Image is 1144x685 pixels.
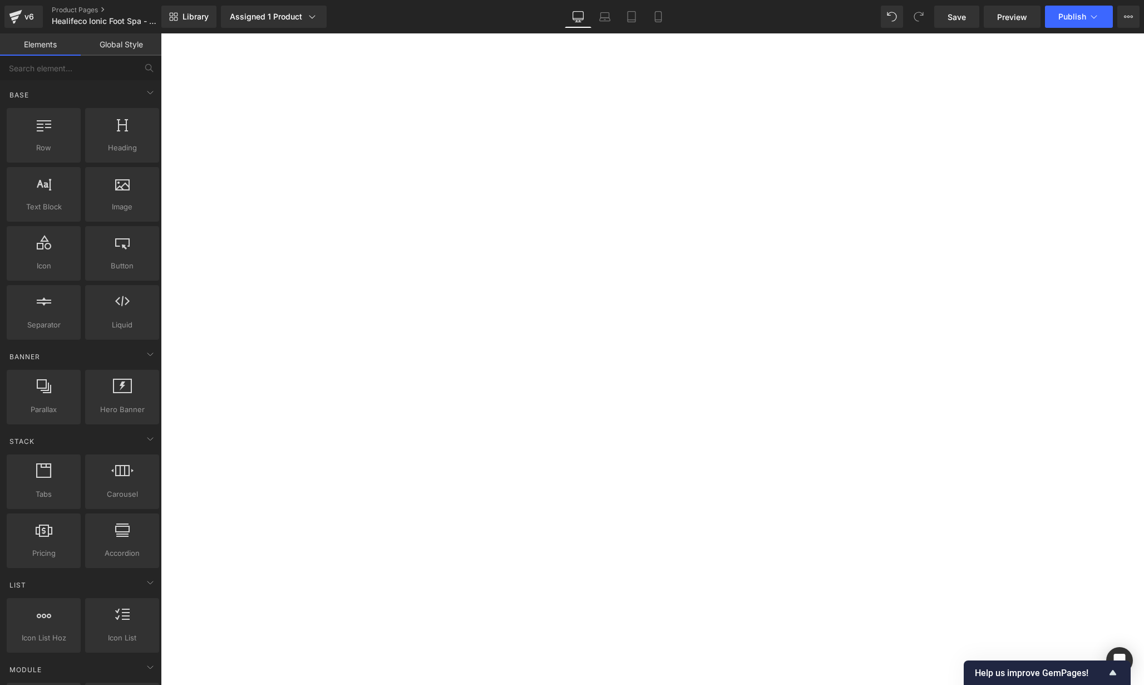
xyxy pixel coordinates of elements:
span: Tabs [10,488,77,500]
span: Carousel [88,488,156,500]
span: Stack [8,436,36,447]
span: Parallax [10,404,77,415]
span: Help us improve GemPages! [975,668,1106,678]
a: Preview [984,6,1041,28]
span: Heading [88,142,156,154]
span: Banner [8,351,41,362]
button: Redo [908,6,930,28]
a: Product Pages [52,6,180,14]
span: Image [88,201,156,213]
button: Show survey - Help us improve GemPages! [975,666,1120,679]
span: Icon List [88,632,156,644]
a: Tablet [618,6,645,28]
span: Button [88,260,156,272]
a: Mobile [645,6,672,28]
a: Global Style [81,33,161,56]
span: List [8,580,27,590]
a: Laptop [591,6,618,28]
span: Save [948,11,966,23]
div: Open Intercom Messenger [1106,647,1133,674]
a: v6 [4,6,43,28]
span: Base [8,90,30,100]
span: Library [183,12,209,22]
span: Separator [10,319,77,331]
button: More [1117,6,1140,28]
span: Accordion [88,547,156,559]
span: Icon List Hoz [10,632,77,644]
div: Assigned 1 Product [230,11,318,22]
span: Publish [1058,12,1086,21]
a: New Library [161,6,216,28]
button: Undo [881,6,903,28]
div: v6 [22,9,36,24]
span: Healifeco Ionic Foot Spa - Hanaan PP other sections YY [52,17,159,26]
span: Liquid [88,319,156,331]
span: Text Block [10,201,77,213]
a: Desktop [565,6,591,28]
span: Row [10,142,77,154]
span: Icon [10,260,77,272]
span: Hero Banner [88,404,156,415]
button: Publish [1045,6,1113,28]
span: Pricing [10,547,77,559]
span: Preview [997,11,1027,23]
span: Module [8,664,43,675]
